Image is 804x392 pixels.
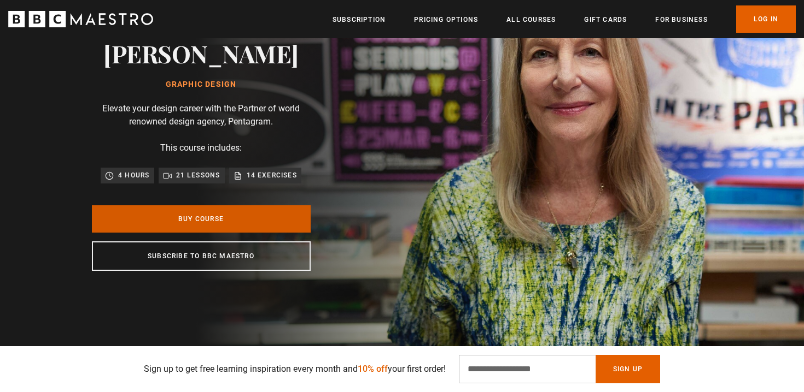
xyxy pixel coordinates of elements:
button: Sign Up [596,355,660,383]
p: Sign up to get free learning inspiration every month and your first order! [144,363,446,376]
p: 14 exercises [247,170,297,181]
p: 21 lessons [176,170,220,181]
a: Subscription [333,14,386,25]
a: Gift Cards [584,14,627,25]
h2: [PERSON_NAME] [103,39,299,67]
p: Elevate your design career with the Partner of world renowned design agency, Pentagram. [92,102,311,128]
a: Pricing Options [414,14,478,25]
svg: BBC Maestro [8,11,153,27]
span: 10% off [358,364,388,374]
p: 4 hours [118,170,149,181]
nav: Primary [333,5,796,33]
p: This course includes: [160,141,242,155]
a: Subscribe to BBC Maestro [92,241,311,271]
a: For business [655,14,707,25]
a: All Courses [506,14,556,25]
a: Log In [736,5,796,33]
h1: Graphic Design [103,80,299,89]
a: Buy Course [92,205,311,233]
